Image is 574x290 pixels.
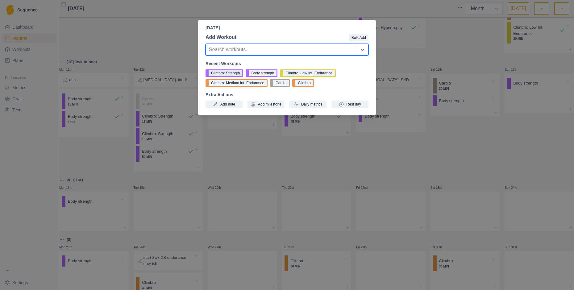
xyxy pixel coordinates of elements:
button: Climbro [292,79,314,87]
p: Extra Actions [206,92,368,98]
p: Add Workout [206,34,236,41]
button: Add note [206,101,243,108]
p: [DATE] [206,25,368,31]
button: Daily metrics [289,101,327,108]
button: Climbro: Medium Int. Endurance [206,79,268,87]
button: Cardio [270,79,290,87]
button: Climbro: Strength [206,69,243,77]
button: Add milestone [247,101,285,108]
button: Bulk Add [349,34,368,41]
p: Recent Workouts [206,60,368,67]
button: Body strength [246,69,277,77]
button: Climbro: Low Int. Endurance [280,69,335,77]
button: Rest day [331,101,368,108]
